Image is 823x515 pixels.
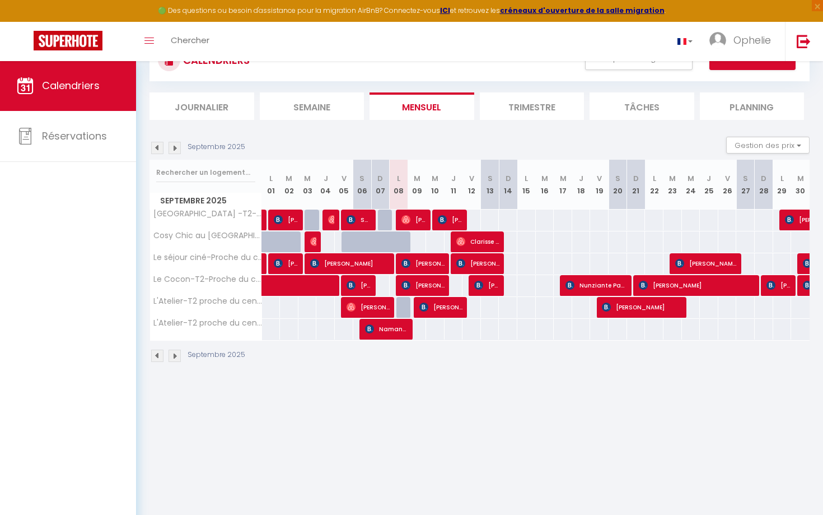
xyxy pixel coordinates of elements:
img: Super Booking [34,31,102,50]
abbr: L [269,173,273,184]
button: Ouvrir le widget de chat LiveChat [9,4,43,38]
abbr: D [633,173,639,184]
th: 27 [736,160,755,210]
span: [PERSON_NAME] [PERSON_NAME] [438,209,462,230]
span: Septembre 2025 [150,193,261,209]
span: [PERSON_NAME] [401,253,445,274]
abbr: S [488,173,493,184]
abbr: M [432,173,438,184]
span: [PERSON_NAME] [401,209,426,230]
abbr: J [579,173,583,184]
th: 13 [481,160,499,210]
span: [PERSON_NAME] [328,209,334,230]
abbr: M [669,173,676,184]
span: [PERSON_NAME] [PERSON_NAME] [274,253,298,274]
span: Cosy Chic au [GEOGRAPHIC_DATA][PERSON_NAME]-[GEOGRAPHIC_DATA] [152,231,264,240]
th: 20 [609,160,627,210]
span: [PERSON_NAME] [310,231,316,252]
span: [PERSON_NAME] [766,275,791,296]
th: 07 [371,160,390,210]
img: logout [797,34,811,48]
abbr: M [414,173,420,184]
th: 18 [572,160,591,210]
li: Mensuel [370,92,474,120]
abbr: V [725,173,730,184]
abbr: M [688,173,694,184]
th: 16 [536,160,554,210]
th: 25 [700,160,718,210]
span: [PERSON_NAME] [347,275,371,296]
th: 15 [517,160,536,210]
a: ICI [440,6,450,15]
span: L'Atelier-T2 proche du centre-[GEOGRAPHIC_DATA] [152,297,264,305]
span: [PERSON_NAME] [675,253,737,274]
th: 21 [627,160,646,210]
th: 29 [773,160,792,210]
th: 28 [755,160,773,210]
li: Planning [700,92,805,120]
span: [PERSON_NAME] [347,296,390,318]
th: 04 [316,160,335,210]
span: Clarisse Derivry [456,231,499,252]
th: 23 [663,160,682,210]
a: ... Ophelie [701,22,785,61]
abbr: L [653,173,656,184]
span: [PERSON_NAME] [602,296,682,318]
p: Septembre 2025 [188,350,245,360]
span: [PERSON_NAME] [310,253,390,274]
th: 03 [298,160,317,210]
span: Le séjour ciné-Proche du centre-wifi-parking [152,253,264,262]
abbr: J [451,173,456,184]
abbr: M [560,173,567,184]
th: 12 [462,160,481,210]
span: [PERSON_NAME] [401,275,445,296]
th: 10 [426,160,445,210]
th: 01 [262,160,280,210]
th: 09 [408,160,426,210]
abbr: L [525,173,528,184]
span: [PERSON_NAME] [456,253,499,274]
abbr: D [506,173,511,184]
th: 14 [499,160,517,210]
th: 30 [791,160,810,210]
abbr: M [304,173,311,184]
span: [PERSON_NAME] Flaminia [PERSON_NAME] [274,209,298,230]
abbr: J [707,173,711,184]
abbr: J [324,173,328,184]
abbr: V [342,173,347,184]
a: créneaux d'ouverture de la salle migration [500,6,665,15]
th: 06 [353,160,372,210]
span: [PERSON_NAME] [PERSON_NAME] [474,275,499,296]
li: Semaine [260,92,364,120]
th: 22 [645,160,663,210]
abbr: M [541,173,548,184]
abbr: L [780,173,784,184]
th: 17 [554,160,572,210]
input: Rechercher un logement... [156,163,255,183]
span: [PERSON_NAME] [639,275,756,296]
th: 02 [280,160,298,210]
th: 26 [718,160,737,210]
span: Chercher [171,34,209,46]
a: Chercher [162,22,218,61]
abbr: M [286,173,292,184]
abbr: D [761,173,766,184]
a: [PERSON_NAME] [262,253,268,275]
abbr: M [797,173,804,184]
img: ... [709,32,726,49]
span: Calendriers [42,78,100,92]
span: Le Cocon-T2-Proche du centre-[GEOGRAPHIC_DATA] [152,275,264,284]
abbr: V [469,173,474,184]
abbr: S [359,173,364,184]
span: Ophelie [733,33,771,47]
th: 19 [590,160,609,210]
span: SOUBATTRA AGERON [347,209,371,230]
span: Namanathan nathis [365,318,408,340]
th: 08 [390,160,408,210]
abbr: V [597,173,602,184]
span: L'Atelier-T2 proche du centre-[GEOGRAPHIC_DATA] [152,319,264,327]
span: Réservations [42,129,107,143]
p: Septembre 2025 [188,142,245,152]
